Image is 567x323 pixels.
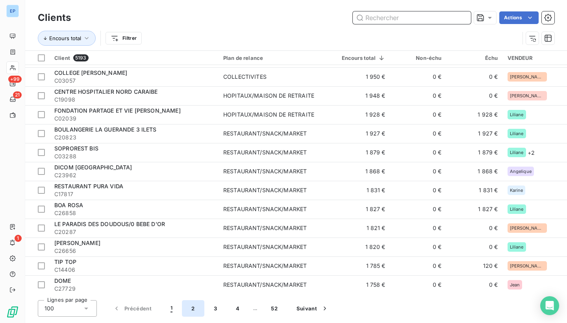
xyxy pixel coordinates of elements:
div: Non-échu [395,55,442,61]
td: 1 927 € [447,124,503,143]
td: 1 821 € [331,219,390,238]
span: 5193 [73,54,89,61]
span: BOA ROSA [54,202,83,208]
div: Échu [451,55,498,61]
span: SOPROREST BIS [54,145,98,152]
button: Actions [499,11,539,24]
span: +99 [8,76,22,83]
h3: Clients [38,11,71,25]
td: 1 928 € [331,105,390,124]
span: 21 [13,91,22,98]
td: 1 927 € [331,124,390,143]
div: Plan de relance [223,55,326,61]
td: 0 € [390,219,447,238]
td: 0 € [390,275,447,294]
a: +99 [6,77,19,90]
input: Rechercher [353,11,471,24]
span: C20287 [54,228,214,236]
td: 1 758 € [331,275,390,294]
span: Angelique [510,169,532,174]
span: DICOM [GEOGRAPHIC_DATA] [54,164,132,171]
div: RESTAURANT/SNACK/MARKET [223,243,307,251]
span: LE PARADIS DES DOUDOUS/0 BEBE D'OR [54,221,165,227]
span: Liliane [510,112,524,117]
span: COLLEGE [PERSON_NAME] [54,69,127,76]
button: Filtrer [106,32,142,45]
td: 1 831 € [331,181,390,200]
span: 1 [15,235,22,242]
div: Open Intercom Messenger [540,296,559,315]
td: 0 € [390,181,447,200]
td: 0 € [447,275,503,294]
span: [PERSON_NAME] [54,239,100,246]
div: HOPITAUX/MAISON DE RETRAITE [223,92,314,100]
td: 0 € [390,124,447,143]
span: BOULANGERIE LA GUERANDE 3 ILETS [54,126,157,133]
td: 120 € [447,256,503,275]
img: Logo LeanPay [6,306,19,318]
div: RESTAURANT/SNACK/MARKET [223,281,307,289]
span: C03057 [54,77,214,85]
button: 2 [182,300,204,317]
div: COLLECTIVITES [223,73,267,81]
button: Suivant [287,300,338,317]
div: RESTAURANT/SNACK/MARKET [223,186,307,194]
button: 3 [204,300,226,317]
td: 0 € [447,238,503,256]
span: C03288 [54,152,214,160]
td: 0 € [390,238,447,256]
td: 0 € [447,219,503,238]
span: C26858 [54,209,214,217]
div: HOPITAUX/MAISON DE RETRAITE [223,111,314,119]
span: Liliane [510,245,524,249]
span: [PERSON_NAME] [510,93,545,98]
span: Encours total [49,35,81,41]
span: [PERSON_NAME] [510,264,545,268]
td: 0 € [447,67,503,86]
span: C23962 [54,171,214,179]
div: RESTAURANT/SNACK/MARKET [223,167,307,175]
td: 0 € [447,86,503,105]
span: [PERSON_NAME] [510,226,545,230]
td: 0 € [390,67,447,86]
span: C20823 [54,134,214,141]
span: 100 [44,304,54,312]
span: + 2 [528,149,535,157]
span: TIP TOP [54,258,76,265]
a: 21 [6,93,19,106]
td: 1 831 € [447,181,503,200]
span: RESTAURANT PURA VIDA [54,183,123,189]
td: 1 868 € [331,162,390,181]
div: VENDEUR [508,55,562,61]
span: DOME [54,277,71,284]
td: 0 € [390,143,447,162]
span: Liliane [510,207,524,212]
span: FONDATION PARTAGE ET VIE [PERSON_NAME] [54,107,181,114]
td: 0 € [390,256,447,275]
span: C26656 [54,247,214,255]
div: RESTAURANT/SNACK/MARKET [223,149,307,156]
div: EP [6,5,19,17]
span: Client [54,55,70,61]
td: 1 879 € [331,143,390,162]
div: Encours total [335,55,385,61]
td: 1 879 € [447,143,503,162]
span: C19098 [54,96,214,104]
td: 1 827 € [331,200,390,219]
td: 1 868 € [447,162,503,181]
button: 4 [226,300,249,317]
span: Liliane [510,131,524,136]
button: Précédent [103,300,161,317]
div: RESTAURANT/SNACK/MARKET [223,205,307,213]
td: 0 € [390,162,447,181]
span: CENTRE HOSPITALIER NORD CARAIBE [54,88,158,95]
td: 0 € [390,86,447,105]
span: … [249,302,261,315]
td: 1 948 € [331,86,390,105]
span: [PERSON_NAME] [510,74,545,79]
td: 1 827 € [447,200,503,219]
td: 0 € [390,105,447,124]
button: Encours total [38,31,96,46]
button: 1 [161,300,182,317]
span: C17817 [54,190,214,198]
